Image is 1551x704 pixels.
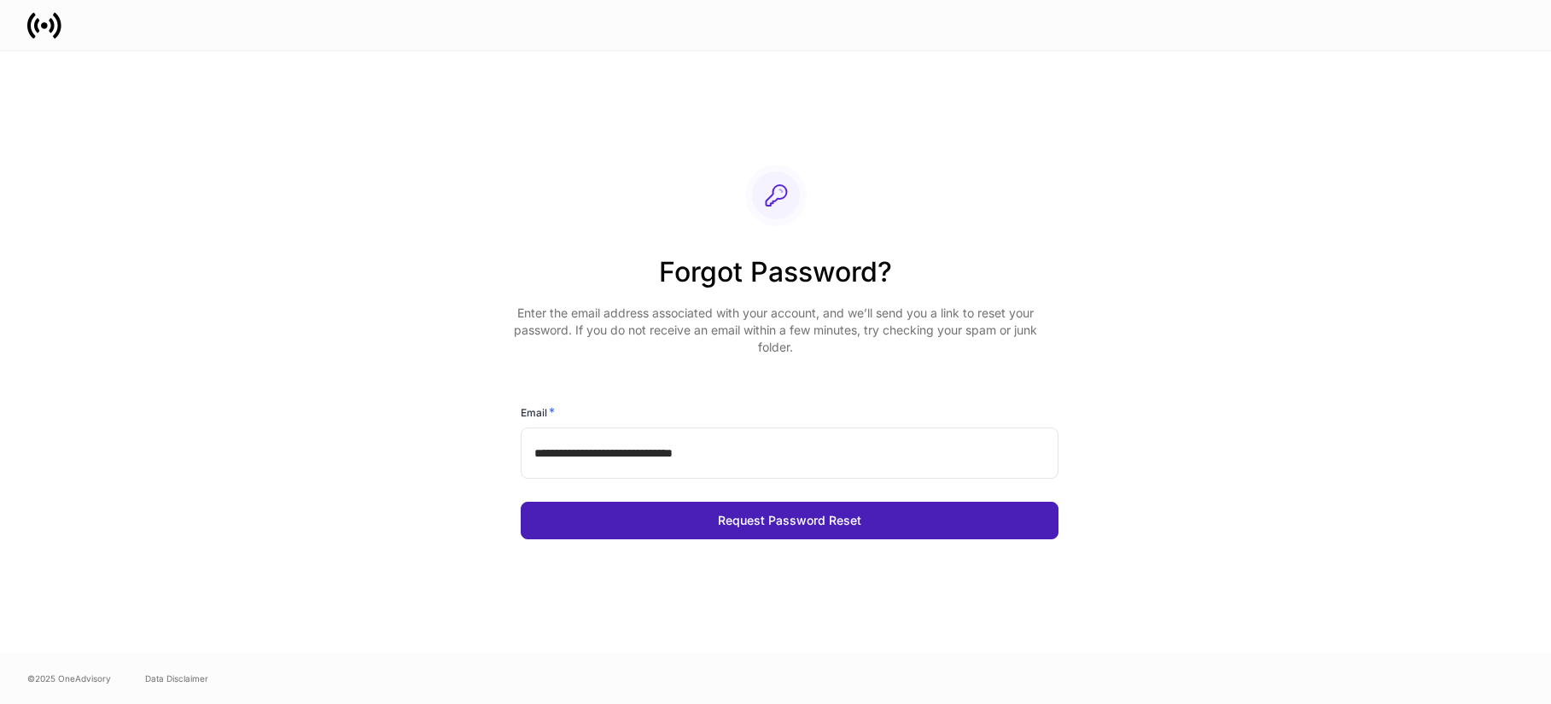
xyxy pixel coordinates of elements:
p: Enter the email address associated with your account, and we’ll send you a link to reset your pas... [507,305,1045,356]
h6: Email [521,404,555,421]
button: Request Password Reset [521,502,1058,539]
a: Data Disclaimer [145,672,208,685]
span: © 2025 OneAdvisory [27,672,111,685]
h2: Forgot Password? [507,253,1045,305]
div: Request Password Reset [718,515,861,527]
